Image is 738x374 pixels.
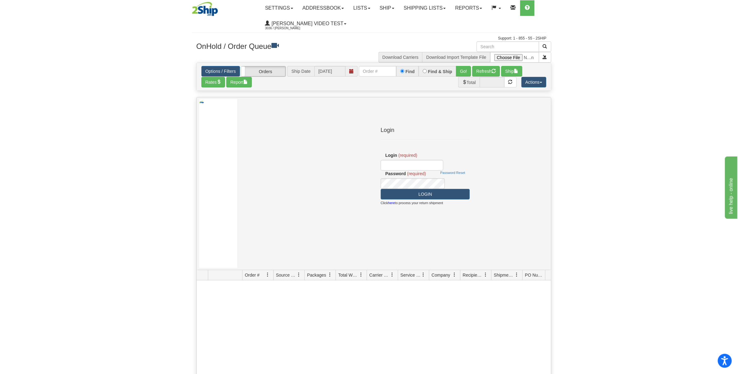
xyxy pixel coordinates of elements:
iframe: chat widget [724,155,737,219]
a: Shipping lists [399,0,450,16]
span: Recipient Country [463,272,484,278]
a: Addressbook [298,0,349,16]
h4: Login [381,127,470,133]
input: Search [477,41,539,52]
button: Report [226,77,252,87]
a: Order # filter column settings [263,269,273,280]
button: Rates [201,77,225,87]
span: Order # [245,272,260,278]
a: Total Weight filter column settings [356,269,367,280]
a: Source Of Order filter column settings [294,269,304,280]
a: Options / Filters [201,66,240,77]
input: Order # [359,66,396,77]
span: Packages [307,272,326,278]
a: PO Number filter column settings [543,269,553,280]
a: Ship [375,0,399,16]
a: Password Reset [440,171,465,175]
a: Service Name filter column settings [418,269,429,280]
span: (required) [398,153,417,158]
label: Find & Ship [428,69,452,74]
span: PO Number [525,272,546,278]
label: Password [385,171,406,177]
div: Support: 1 - 855 - 55 - 2SHIP [192,36,547,41]
span: 3036 / [PERSON_NAME] [265,25,312,31]
button: Search [539,41,551,52]
img: logo3036.jpg [192,2,219,17]
h3: OnHold / Order Queue [196,41,369,50]
img: wlogo0.jpg [199,101,204,104]
span: Ship Date [287,66,314,77]
button: Refresh [472,66,500,77]
span: (required) [407,171,426,176]
div: live help - online [5,4,58,11]
a: Company filter column settings [449,269,460,280]
a: Download Import Template File [426,55,486,60]
span: Company [432,272,450,278]
button: Go! [456,66,471,77]
a: Recipient Country filter column settings [481,269,491,280]
span: Total [458,77,480,87]
a: Carrier Name filter column settings [387,269,398,280]
div: grid toolbar [197,97,551,270]
span: Service Name [401,272,421,278]
button: LOGIN [381,189,470,199]
span: [PERSON_NAME] Video Test [270,21,344,26]
button: Ship [501,66,522,77]
span: Source Of Order [276,272,297,278]
span: Click to process your return shipment [381,201,443,206]
button: Actions [521,77,546,87]
a: [PERSON_NAME] Video Test 3036 / [PERSON_NAME] [261,16,351,31]
a: Download Carriers [383,55,419,60]
a: Settings [261,0,298,16]
input: Import [490,52,539,63]
a: Packages filter column settings [325,269,336,280]
a: Lists [349,0,375,16]
label: Login [385,152,397,158]
a: Reports [450,0,487,16]
a: here [388,201,395,205]
label: Orders [241,66,286,76]
a: Shipment Reference filter column settings [512,269,522,280]
span: Shipment Reference [494,272,515,278]
label: Find [406,69,415,74]
span: Carrier Name [369,272,390,278]
span: Total Weight [338,272,359,278]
